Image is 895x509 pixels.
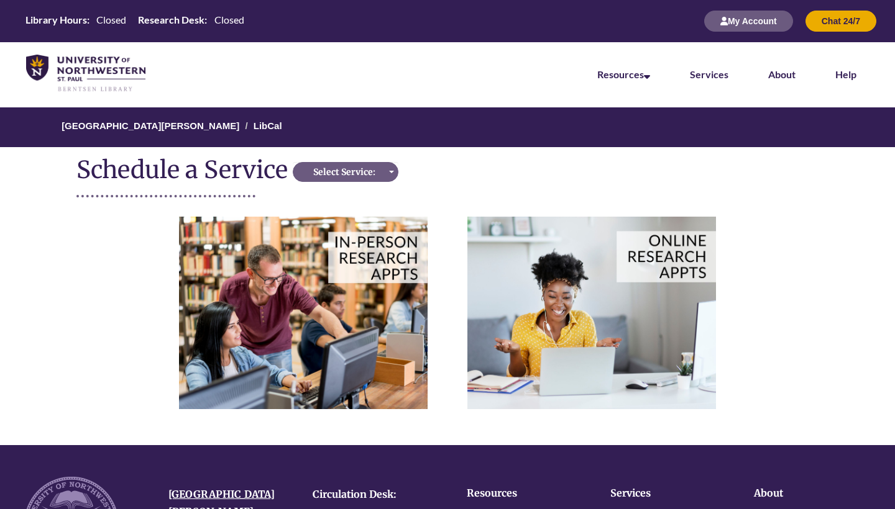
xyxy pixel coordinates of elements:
[62,120,239,131] a: [GEOGRAPHIC_DATA][PERSON_NAME]
[133,13,209,27] th: Research Desk:
[597,68,650,80] a: Resources
[805,11,876,32] button: Chat 24/7
[21,13,91,27] th: Library Hours:
[214,14,244,25] span: Closed
[96,14,126,25] span: Closed
[467,217,716,408] img: Online Appointments
[467,488,572,499] h4: Resources
[610,488,715,499] h4: Services
[254,120,282,131] a: LibCal
[704,11,793,32] button: My Account
[168,488,275,500] a: [GEOGRAPHIC_DATA]
[835,68,856,80] a: Help
[21,13,249,28] table: Hours Today
[26,55,145,92] img: UNWSP Library Logo
[296,166,392,178] div: Select Service:
[21,13,249,29] a: Hours Today
[313,489,438,500] h4: Circulation Desk:
[704,16,793,26] a: My Account
[768,68,796,80] a: About
[690,68,728,80] a: Services
[76,156,293,182] div: Schedule a Service
[293,162,398,182] button: Select Service:
[76,107,819,147] nav: Breadcrumb
[805,16,876,26] a: Chat 24/7
[754,488,859,499] h4: About
[179,217,428,408] img: In person Appointments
